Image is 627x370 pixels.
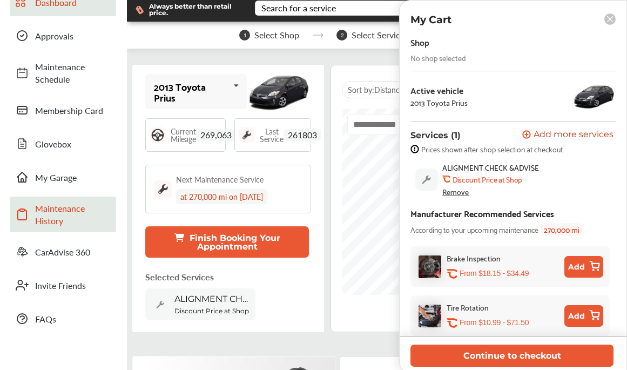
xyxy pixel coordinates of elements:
[564,256,603,278] button: Add
[410,130,461,140] p: Services (1)
[453,175,522,184] b: Discount Price at Shop
[522,130,613,140] button: Add more services
[35,246,111,258] span: CarAdvise 360
[284,129,321,141] span: 261803
[10,22,116,50] a: Approvals
[419,255,441,278] img: brake-inspection-thumb.jpg
[239,30,250,41] span: 1
[442,163,539,172] span: ALIGNMENT CHECK &ADVISE
[151,295,170,314] img: default_wrench_icon.d1a43860.svg
[10,130,116,158] a: Glovebox
[35,104,111,117] span: Membership Card
[352,30,408,40] span: Select Services
[35,171,111,184] span: My Garage
[174,307,249,315] b: Discount Price at Shop
[10,197,116,232] a: Maintenance History
[410,345,613,367] button: Continue to checkout
[154,81,228,103] div: 2013 Toyota Prius
[149,3,238,16] span: Always better than retail price.
[154,180,172,198] img: maintenance_logo
[410,98,468,107] div: 2013 Toyota Prius
[522,130,616,140] a: Add more services
[171,127,196,143] span: Current Mileage
[254,30,299,40] span: Select Shop
[35,60,111,85] span: Maintenance Schedule
[10,238,116,266] a: CarAdvise 360
[374,84,403,95] span: Distance
[410,35,429,49] div: Shop
[136,5,144,15] img: dollor_label_vector.a70140d1.svg
[447,301,489,313] div: Tire Rotation
[410,53,466,62] div: No shop selected
[541,223,583,236] span: 270,000 mi
[442,187,469,196] div: Remove
[342,109,613,295] canvas: Map
[460,318,529,328] p: From $10.99 - $71.50
[176,189,267,204] div: at 270,000 mi on [DATE]
[35,313,111,325] span: FAQs
[415,169,438,191] img: default_wrench_icon.d1a43860.svg
[460,268,529,279] p: From $18.15 - $34.49
[239,127,254,143] img: maintenance_logo
[196,129,236,141] span: 269,063
[419,305,441,327] img: tire-rotation-thumb.jpg
[10,96,116,124] a: Membership Card
[410,14,451,26] p: My Cart
[336,30,347,41] span: 2
[145,271,214,283] p: Selected Services
[261,4,336,12] div: Search for a service
[410,223,538,236] span: According to your upcoming maintenance
[35,202,111,227] span: Maintenance History
[572,80,616,112] img: 8626_st0640_046.jpg
[10,55,116,91] a: Maintenance Schedule
[174,294,250,304] span: ALIGNMENT CHECK &ADVISE
[35,138,111,150] span: Glovebox
[247,68,311,116] img: mobile_8626_st0640_046.jpg
[348,84,403,95] span: Sort by :
[260,127,284,143] span: Last Service
[534,130,613,140] span: Add more services
[35,279,111,292] span: Invite Friends
[410,85,468,95] div: Active vehicle
[35,30,111,42] span: Approvals
[312,33,323,37] img: stepper-arrow.e24c07c6.svg
[10,163,116,191] a: My Garage
[421,145,563,153] span: Prices shown after shop selection at checkout
[10,305,116,333] a: FAQs
[145,226,309,258] button: Finish Booking Your Appointment
[410,206,554,220] div: Manufacturer Recommended Services
[10,271,116,299] a: Invite Friends
[447,252,501,264] div: Brake Inspection
[564,305,603,327] button: Add
[410,145,419,153] img: info-strock.ef5ea3fe.svg
[176,174,264,185] div: Next Maintenance Service
[150,127,165,143] img: steering_logo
